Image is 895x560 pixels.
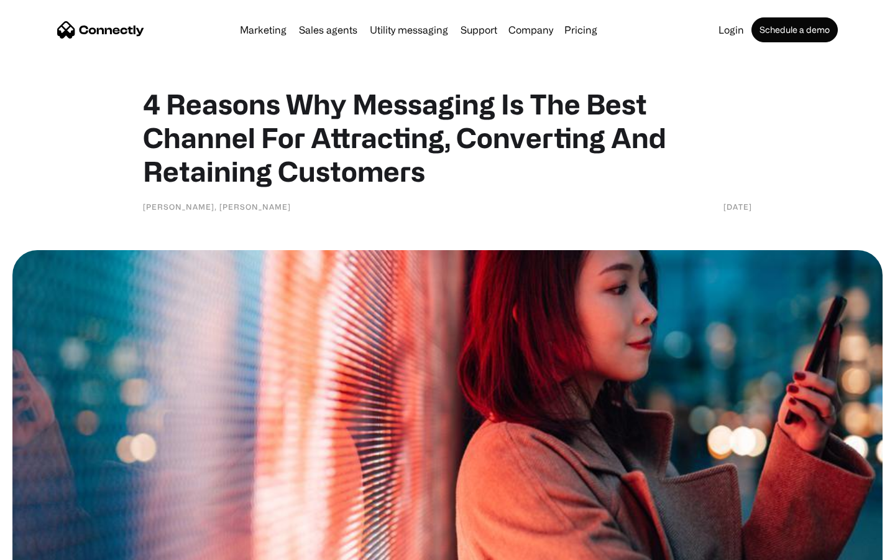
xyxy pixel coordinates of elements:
ul: Language list [25,538,75,556]
a: Marketing [235,25,291,35]
div: Company [508,21,553,39]
a: Utility messaging [365,25,453,35]
a: Sales agents [294,25,362,35]
div: [PERSON_NAME], [PERSON_NAME] [143,200,291,213]
h1: 4 Reasons Why Messaging Is The Best Channel For Attracting, Converting And Retaining Customers [143,87,752,188]
a: Pricing [559,25,602,35]
a: Schedule a demo [751,17,838,42]
a: Support [456,25,502,35]
a: Login [714,25,749,35]
aside: Language selected: English [12,538,75,556]
div: [DATE] [723,200,752,213]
